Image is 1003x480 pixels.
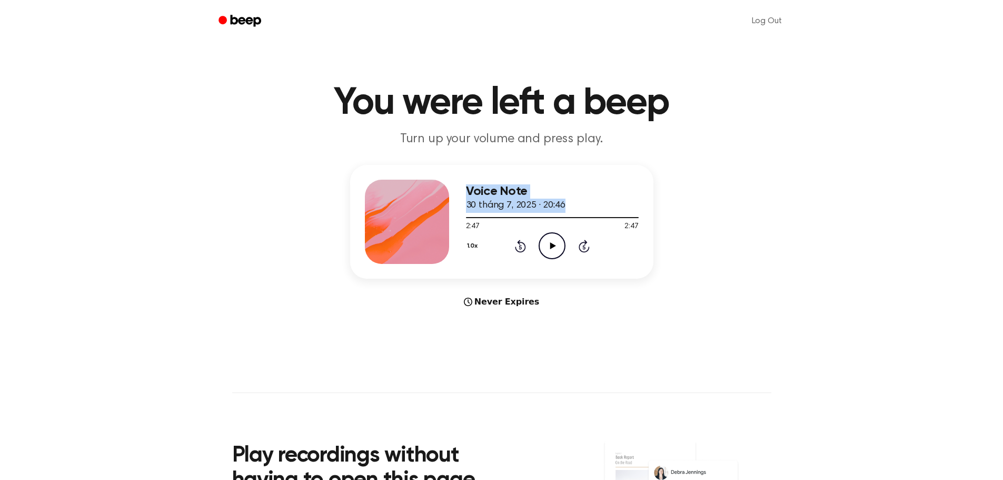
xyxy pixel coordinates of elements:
h1: You were left a beep [232,84,771,122]
p: Turn up your volume and press play. [300,131,704,148]
span: 2:47 [624,221,638,232]
a: Log Out [741,8,792,34]
span: 30 tháng 7, 2025 · 20:46 [466,201,565,210]
h3: Voice Note [466,184,639,199]
a: Beep [211,11,271,32]
div: Never Expires [350,296,653,308]
button: 1.0x [466,237,482,255]
span: 2:47 [466,221,480,232]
